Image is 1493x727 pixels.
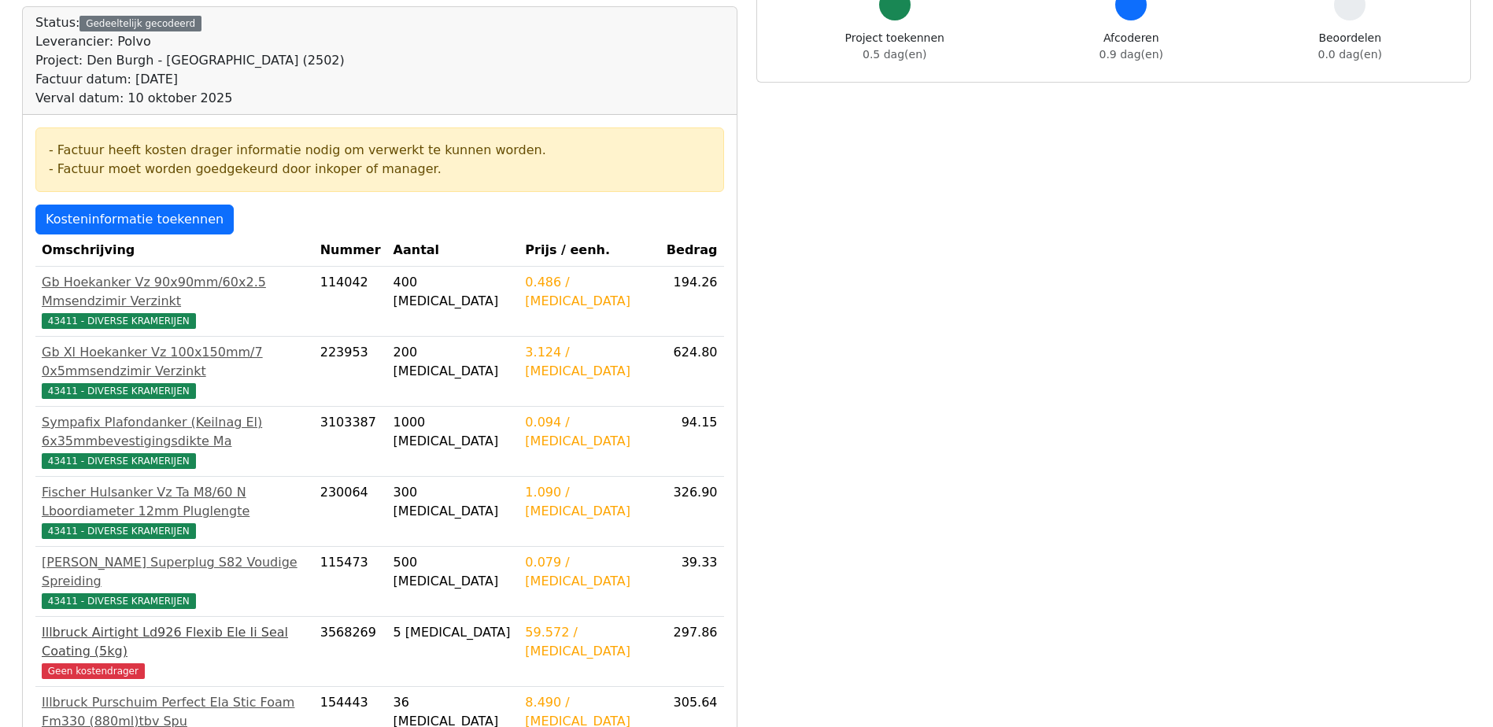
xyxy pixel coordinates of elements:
div: Illbruck Airtight Ld926 Flexib Ele Ii Seal Coating (5kg) [42,623,308,661]
div: Status: [35,13,345,108]
td: 3568269 [314,617,387,687]
td: 297.86 [659,617,723,687]
div: Gb Xl Hoekanker Vz 100x150mm/7 0x5mmsendzimir Verzinkt [42,343,308,381]
div: Beoordelen [1318,30,1382,63]
th: Prijs / eenh. [519,234,659,267]
td: 326.90 [659,477,723,547]
div: Leverancier: Polvo [35,32,345,51]
td: 230064 [314,477,387,547]
div: 1000 [MEDICAL_DATA] [394,413,513,451]
div: 400 [MEDICAL_DATA] [394,273,513,311]
div: Factuur datum: [DATE] [35,70,345,89]
a: Illbruck Airtight Ld926 Flexib Ele Ii Seal Coating (5kg)Geen kostendrager [42,623,308,680]
td: 115473 [314,547,387,617]
div: Verval datum: 10 oktober 2025 [35,89,345,108]
span: 0.9 dag(en) [1099,48,1163,61]
div: 300 [MEDICAL_DATA] [394,483,513,521]
div: Fischer Hulsanker Vz Ta M8/60 N Lboordiameter 12mm Pluglengte [42,483,308,521]
div: 200 [MEDICAL_DATA] [394,343,513,381]
div: - Factuur heeft kosten drager informatie nodig om verwerkt te kunnen worden. [49,141,711,160]
th: Aantal [387,234,519,267]
div: Gedeeltelijk gecodeerd [79,16,201,31]
div: 0.486 / [MEDICAL_DATA] [525,273,652,311]
span: 0.0 dag(en) [1318,48,1382,61]
div: - Factuur moet worden goedgekeurd door inkoper of manager. [49,160,711,179]
div: Project toekennen [845,30,944,63]
span: Geen kostendrager [42,663,145,679]
a: Gb Xl Hoekanker Vz 100x150mm/7 0x5mmsendzimir Verzinkt43411 - DIVERSE KRAMERIJEN [42,343,308,400]
span: 0.5 dag(en) [863,48,926,61]
div: Gb Hoekanker Vz 90x90mm/60x2.5 Mmsendzimir Verzinkt [42,273,308,311]
td: 39.33 [659,547,723,617]
div: 5 [MEDICAL_DATA] [394,623,513,642]
span: 43411 - DIVERSE KRAMERIJEN [42,593,196,609]
th: Bedrag [659,234,723,267]
span: 43411 - DIVERSE KRAMERIJEN [42,453,196,469]
a: Gb Hoekanker Vz 90x90mm/60x2.5 Mmsendzimir Verzinkt43411 - DIVERSE KRAMERIJEN [42,273,308,330]
a: Fischer Hulsanker Vz Ta M8/60 N Lboordiameter 12mm Pluglengte43411 - DIVERSE KRAMERIJEN [42,483,308,540]
td: 223953 [314,337,387,407]
div: Afcoderen [1099,30,1163,63]
td: 3103387 [314,407,387,477]
a: [PERSON_NAME] Superplug S82 Voudige Spreiding43411 - DIVERSE KRAMERIJEN [42,553,308,610]
div: 500 [MEDICAL_DATA] [394,553,513,591]
div: [PERSON_NAME] Superplug S82 Voudige Spreiding [42,553,308,591]
span: 43411 - DIVERSE KRAMERIJEN [42,313,196,329]
div: 59.572 / [MEDICAL_DATA] [525,623,652,661]
td: 114042 [314,267,387,337]
div: Project: Den Burgh - [GEOGRAPHIC_DATA] (2502) [35,51,345,70]
a: Kosteninformatie toekennen [35,205,234,234]
div: 0.094 / [MEDICAL_DATA] [525,413,652,451]
span: 43411 - DIVERSE KRAMERIJEN [42,523,196,539]
td: 94.15 [659,407,723,477]
a: Sympafix Plafondanker (Keilnag El) 6x35mmbevestigingsdikte Ma43411 - DIVERSE KRAMERIJEN [42,413,308,470]
td: 194.26 [659,267,723,337]
div: Sympafix Plafondanker (Keilnag El) 6x35mmbevestigingsdikte Ma [42,413,308,451]
div: 1.090 / [MEDICAL_DATA] [525,483,652,521]
div: 0.079 / [MEDICAL_DATA] [525,553,652,591]
div: 3.124 / [MEDICAL_DATA] [525,343,652,381]
span: 43411 - DIVERSE KRAMERIJEN [42,383,196,399]
th: Nummer [314,234,387,267]
td: 624.80 [659,337,723,407]
th: Omschrijving [35,234,314,267]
